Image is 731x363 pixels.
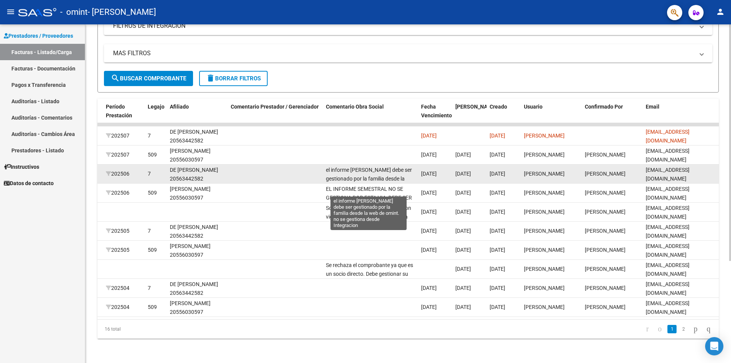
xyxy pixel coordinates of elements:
[455,304,471,310] span: [DATE]
[585,190,626,196] span: [PERSON_NAME]
[455,152,471,158] span: [DATE]
[148,284,151,293] div: 7
[199,71,268,86] button: Borrar Filtros
[170,299,225,317] div: [PERSON_NAME] 20556030597
[524,209,565,215] span: [PERSON_NAME]
[646,281,690,296] span: [EMAIL_ADDRESS][DOMAIN_NAME]
[646,300,690,315] span: [EMAIL_ADDRESS][DOMAIN_NAME]
[455,171,471,177] span: [DATE]
[524,228,565,234] span: [PERSON_NAME]
[113,22,694,30] mat-panel-title: FILTROS DE INTEGRACION
[455,285,471,291] span: [DATE]
[490,304,505,310] span: [DATE]
[4,32,73,40] span: Prestadores / Proveedores
[145,99,167,132] datatable-header-cell: Legajo
[646,243,690,258] span: [EMAIL_ADDRESS][DOMAIN_NAME]
[585,228,626,234] span: [PERSON_NAME]
[646,205,690,220] span: [EMAIL_ADDRESS][DOMAIN_NAME]
[490,266,505,272] span: [DATE]
[228,99,323,132] datatable-header-cell: Comentario Prestador / Gerenciador
[111,75,186,82] span: Buscar Comprobante
[667,325,677,333] a: 1
[585,304,626,310] span: [PERSON_NAME]
[326,104,384,110] span: Comentario Obra Social
[106,304,129,310] span: 202504
[646,129,690,144] span: [EMAIL_ADDRESS][DOMAIN_NAME]
[524,304,565,310] span: [PERSON_NAME]
[455,104,496,110] span: [PERSON_NAME]
[585,285,626,291] span: [PERSON_NAME]
[106,152,129,158] span: 202507
[170,128,225,145] div: DE [PERSON_NAME] 20563442582
[421,190,437,196] span: [DATE]
[106,104,132,118] span: Período Prestación
[103,99,145,132] datatable-header-cell: Período Prestación
[585,247,626,253] span: [PERSON_NAME]
[6,7,15,16] mat-icon: menu
[97,320,220,339] div: 16 total
[421,285,437,291] span: [DATE]
[646,224,690,239] span: [EMAIL_ADDRESS][DOMAIN_NAME]
[106,285,129,291] span: 202504
[104,71,193,86] button: Buscar Comprobante
[690,325,701,333] a: go to next page
[104,17,712,35] mat-expansion-panel-header: FILTROS DE INTEGRACION
[326,167,412,199] span: el informe [PERSON_NAME] debe ser gestionado por la familia desde la web de omint. no se gestiona...
[490,209,505,215] span: [DATE]
[585,152,626,158] span: [PERSON_NAME]
[148,170,151,178] div: 7
[524,247,565,253] span: [PERSON_NAME]
[170,104,189,110] span: Afiliado
[646,104,659,110] span: Email
[452,99,487,132] datatable-header-cell: Fecha Confimado
[455,190,471,196] span: [DATE]
[490,247,505,253] span: [DATE]
[582,99,643,132] datatable-header-cell: Confirmado Por
[60,4,88,21] span: - omint
[643,325,652,333] a: go to first page
[148,131,151,140] div: 7
[703,325,714,333] a: go to last page
[148,104,164,110] span: Legajo
[113,49,694,58] mat-panel-title: MAS FILTROS
[106,133,129,139] span: 202507
[148,150,157,159] div: 509
[524,190,565,196] span: [PERSON_NAME]
[326,186,412,218] span: EL INFORME SEMESTRAL NO SE GESTIONA POR ESTA VIA, DEBE SER CARGADO POR LA FAMILIA EN LA WEB DE OMINT
[666,323,678,336] li: page 1
[455,228,471,234] span: [DATE]
[646,262,690,277] span: [EMAIL_ADDRESS][DOMAIN_NAME]
[490,171,505,177] span: [DATE]
[421,133,437,139] span: [DATE]
[646,167,690,182] span: [EMAIL_ADDRESS][DOMAIN_NAME]
[490,133,505,139] span: [DATE]
[524,152,565,158] span: [PERSON_NAME]
[4,179,54,187] span: Datos de contacto
[646,148,690,163] span: [EMAIL_ADDRESS][DOMAIN_NAME]
[148,189,157,197] div: 509
[148,227,151,235] div: 7
[490,152,505,158] span: [DATE]
[678,323,689,336] li: page 2
[323,99,418,132] datatable-header-cell: Comentario Obra Social
[106,190,129,196] span: 202506
[643,99,719,132] datatable-header-cell: Email
[455,266,471,272] span: [DATE]
[106,228,129,234] span: 202505
[206,74,215,83] mat-icon: delete
[716,7,725,16] mat-icon: person
[585,171,626,177] span: [PERSON_NAME]
[206,75,261,82] span: Borrar Filtros
[585,209,626,215] span: [PERSON_NAME]
[148,246,157,254] div: 509
[88,4,156,21] span: - [PERSON_NAME]
[524,133,565,139] span: [PERSON_NAME]
[524,104,543,110] span: Usuario
[170,223,225,240] div: DE [PERSON_NAME] 20563442582
[455,209,471,215] span: [DATE]
[646,186,690,201] span: [EMAIL_ADDRESS][DOMAIN_NAME]
[421,247,437,253] span: [DATE]
[167,99,228,132] datatable-header-cell: Afiliado
[4,163,39,171] span: Instructivos
[231,104,319,110] span: Comentario Prestador / Gerenciador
